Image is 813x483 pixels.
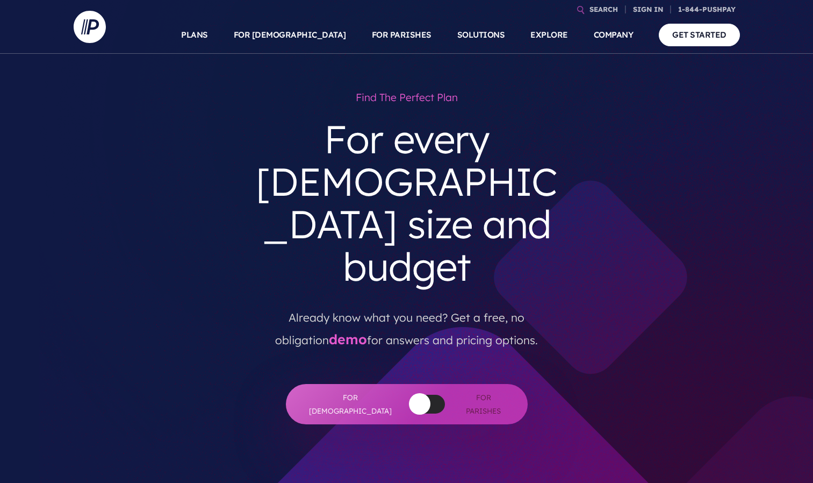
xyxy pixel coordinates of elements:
a: demo [329,331,367,347]
a: FOR [DEMOGRAPHIC_DATA] [234,16,346,54]
h1: Find the perfect plan [244,86,569,109]
a: COMPANY [594,16,634,54]
a: EXPLORE [530,16,568,54]
span: For Parishes [461,391,506,417]
a: PLANS [181,16,208,54]
span: For [DEMOGRAPHIC_DATA] [307,391,393,417]
a: GET STARTED [659,24,740,46]
a: FOR PARISHES [372,16,431,54]
a: SOLUTIONS [457,16,505,54]
p: Already know what you need? Get a free, no obligation for answers and pricing options. [253,297,561,352]
h3: For every [DEMOGRAPHIC_DATA] size and budget [244,109,569,297]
